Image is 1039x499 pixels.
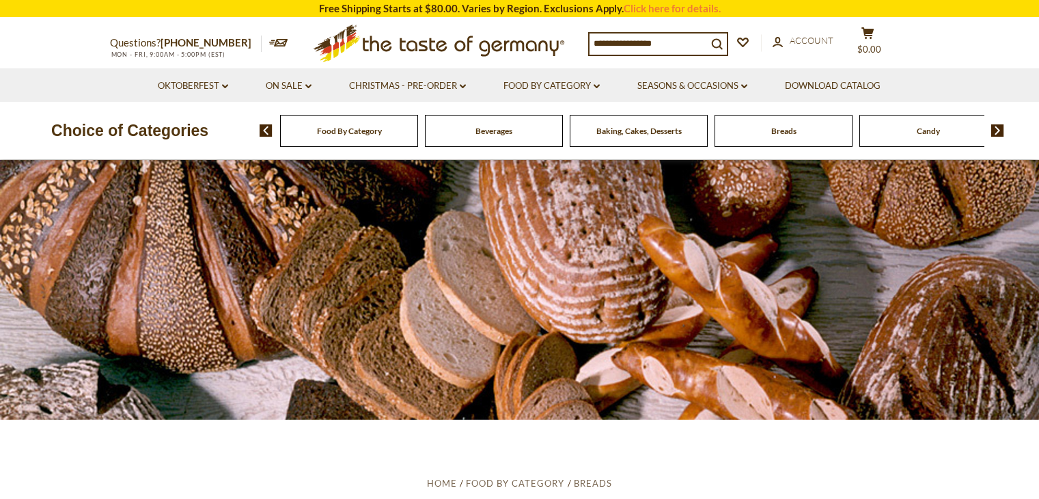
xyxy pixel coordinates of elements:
[624,2,721,14] a: Click here for details.
[771,126,796,136] a: Breads
[857,44,881,55] span: $0.00
[466,478,564,489] a: Food By Category
[991,124,1004,137] img: next arrow
[475,126,512,136] a: Beverages
[596,126,682,136] a: Baking, Cakes, Desserts
[848,27,889,61] button: $0.00
[637,79,747,94] a: Seasons & Occasions
[260,124,273,137] img: previous arrow
[503,79,600,94] a: Food By Category
[574,478,612,489] a: Breads
[110,51,226,58] span: MON - FRI, 9:00AM - 5:00PM (EST)
[110,34,262,52] p: Questions?
[773,33,833,49] a: Account
[158,79,228,94] a: Oktoberfest
[917,126,940,136] a: Candy
[349,79,466,94] a: Christmas - PRE-ORDER
[161,36,251,49] a: [PHONE_NUMBER]
[785,79,881,94] a: Download Catalog
[427,478,457,489] a: Home
[317,126,382,136] a: Food By Category
[790,35,833,46] span: Account
[266,79,311,94] a: On Sale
